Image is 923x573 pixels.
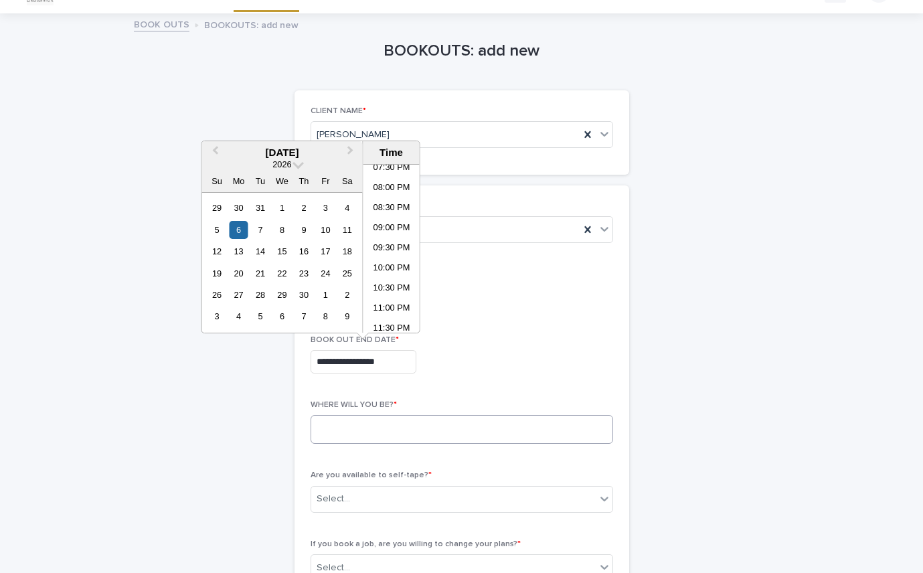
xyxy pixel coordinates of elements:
div: Choose Wednesday, April 29th, 2026 [273,286,291,304]
div: Choose Friday, April 24th, 2026 [317,264,335,282]
div: month 2026-04 [206,197,358,327]
div: Choose Tuesday, May 5th, 2026 [251,307,269,325]
li: 08:00 PM [363,179,420,199]
div: Choose Thursday, April 9th, 2026 [295,221,313,239]
div: Choose Saturday, May 2nd, 2026 [338,286,356,304]
div: Choose Monday, March 30th, 2026 [230,199,248,217]
button: Previous Month [203,143,224,164]
div: We [273,172,291,190]
div: Choose Thursday, April 23rd, 2026 [295,264,313,282]
div: Sa [338,172,356,190]
li: 07:30 PM [363,159,420,179]
li: 11:30 PM [363,319,420,339]
div: Choose Tuesday, April 14th, 2026 [251,242,269,260]
div: Choose Sunday, April 26th, 2026 [207,286,226,304]
div: Select... [317,492,350,506]
div: Choose Monday, April 13th, 2026 [230,242,248,260]
li: 09:30 PM [363,239,420,259]
li: 11:00 PM [363,299,420,319]
div: [DATE] [201,147,362,159]
div: Choose Friday, April 17th, 2026 [317,242,335,260]
a: BOOK OUTS [134,16,189,31]
div: Choose Saturday, April 4th, 2026 [338,199,356,217]
div: Choose Friday, April 3rd, 2026 [317,199,335,217]
span: BOOK OUT END DATE [311,336,399,344]
div: Choose Saturday, April 25th, 2026 [338,264,356,282]
div: Fr [317,172,335,190]
div: Choose Saturday, April 18th, 2026 [338,242,356,260]
div: Choose Tuesday, April 21st, 2026 [251,264,269,282]
li: 08:30 PM [363,199,420,219]
div: Choose Tuesday, April 28th, 2026 [251,286,269,304]
div: Choose Monday, April 20th, 2026 [230,264,248,282]
span: WHERE WILL YOU BE? [311,401,397,409]
div: Choose Sunday, March 29th, 2026 [207,199,226,217]
div: Th [295,172,313,190]
div: Choose Tuesday, March 31st, 2026 [251,199,269,217]
div: Choose Wednesday, April 1st, 2026 [273,199,291,217]
div: Choose Friday, May 1st, 2026 [317,286,335,304]
div: Time [367,147,416,159]
span: CLIENT NAME [311,107,366,115]
button: Next Month [341,143,363,164]
span: 2026 [272,159,291,169]
div: Su [207,172,226,190]
li: 10:30 PM [363,279,420,299]
div: Choose Thursday, May 7th, 2026 [295,307,313,325]
div: Choose Wednesday, May 6th, 2026 [273,307,291,325]
div: Choose Friday, April 10th, 2026 [317,221,335,239]
div: Choose Sunday, April 19th, 2026 [207,264,226,282]
div: Choose Wednesday, April 8th, 2026 [273,221,291,239]
div: Choose Sunday, April 5th, 2026 [207,221,226,239]
li: 09:00 PM [363,219,420,239]
div: Tu [251,172,269,190]
div: Choose Thursday, April 2nd, 2026 [295,199,313,217]
div: Choose Monday, May 4th, 2026 [230,307,248,325]
div: Choose Thursday, April 30th, 2026 [295,286,313,304]
div: Choose Sunday, May 3rd, 2026 [207,307,226,325]
span: If you book a job, are you willing to change your plans? [311,540,521,548]
p: BOOKOUTS: add new [204,17,299,31]
div: Choose Friday, May 8th, 2026 [317,307,335,325]
h1: BOOKOUTS: add new [295,42,629,61]
div: Choose Saturday, April 11th, 2026 [338,221,356,239]
div: Choose Monday, April 6th, 2026 [230,221,248,239]
li: 10:00 PM [363,259,420,279]
div: Choose Wednesday, April 22nd, 2026 [273,264,291,282]
div: Choose Monday, April 27th, 2026 [230,286,248,304]
div: Choose Saturday, May 9th, 2026 [338,307,356,325]
div: Choose Tuesday, April 7th, 2026 [251,221,269,239]
span: [PERSON_NAME] [317,128,390,142]
span: Are you available to self-tape? [311,471,432,479]
div: Choose Wednesday, April 15th, 2026 [273,242,291,260]
div: Mo [230,172,248,190]
div: Choose Sunday, April 12th, 2026 [207,242,226,260]
div: Choose Thursday, April 16th, 2026 [295,242,313,260]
